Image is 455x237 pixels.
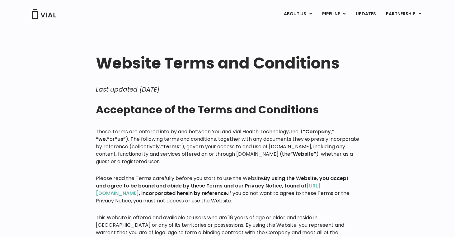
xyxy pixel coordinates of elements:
[279,9,317,19] a: ABOUT USMenu Toggle
[317,9,350,19] a: PIPELINEMenu Toggle
[96,84,359,94] p: Last updated [DATE]
[381,9,426,19] a: PARTNERSHIPMenu Toggle
[96,128,335,143] strong: “Company,” “we,”
[96,55,359,72] h1: Website Terms and Conditions
[290,150,316,158] strong: “Website”
[351,9,381,19] a: UPDATES
[96,182,321,197] a: [URL][DOMAIN_NAME]
[31,9,56,19] img: Vial Logo
[96,175,349,197] strong: By using the Website, you accept and agree to be bound and abide by these Terms and our Privacy N...
[96,175,359,205] div: Please read the Terms carefully before you start to use the Website. If you do not want to agree ...
[96,104,359,116] h2: Acceptance of the Terms and Conditions
[115,135,126,143] strong: “us”
[96,128,359,165] p: These Terms are entered into by and between You and Vial Health Technology, Inc. ( or ). The foll...
[161,143,182,150] strong: “Terms”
